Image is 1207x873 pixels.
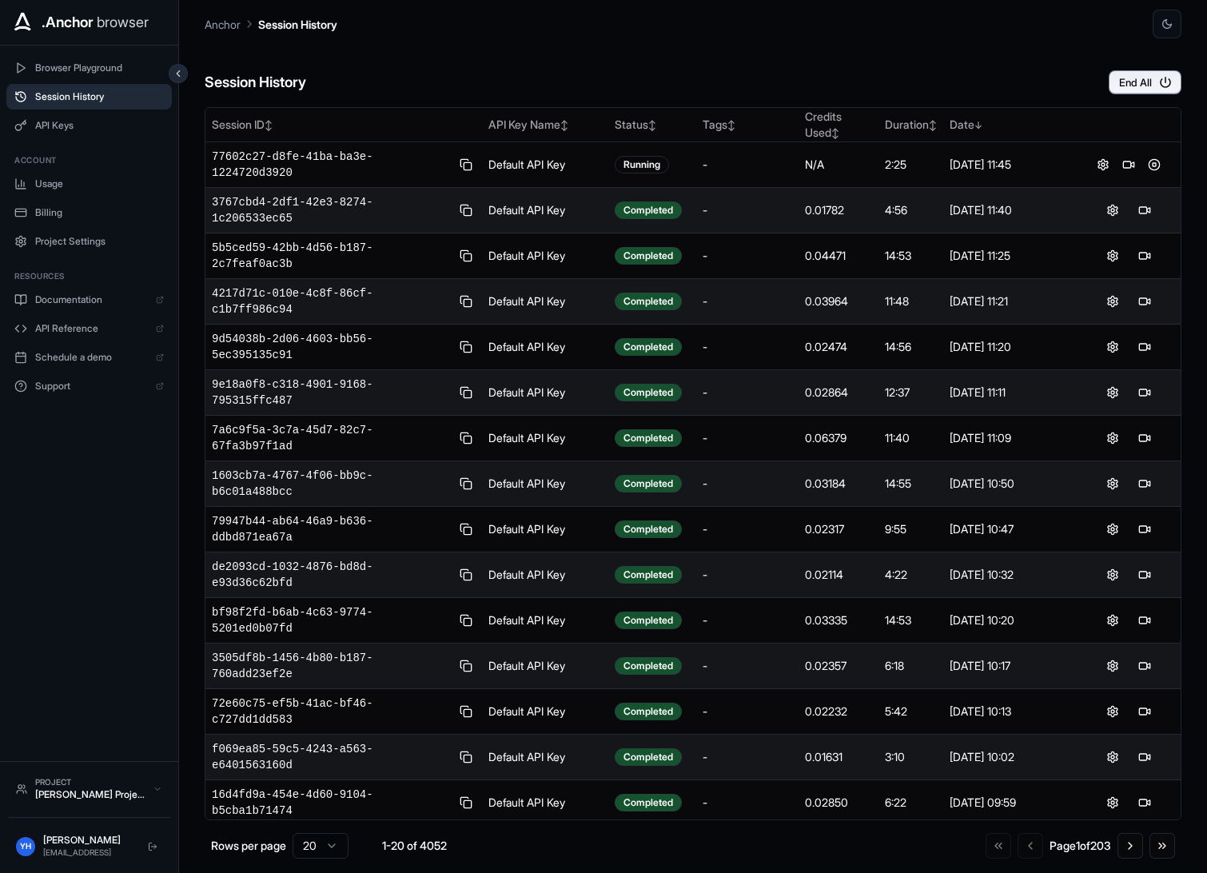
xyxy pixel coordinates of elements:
span: Session History [35,90,164,103]
div: 0.06379 [805,430,871,446]
div: 0.02864 [805,385,871,401]
div: Running [615,156,669,173]
td: Default API Key [482,507,608,552]
p: Rows per page [211,838,286,854]
nav: breadcrumb [205,15,337,33]
div: Session ID [212,117,476,133]
div: Completed [615,520,682,538]
div: - [703,704,793,720]
td: Default API Key [482,370,608,416]
span: API Keys [35,119,164,132]
a: Support [6,373,172,399]
span: Usage [35,177,164,190]
span: browser [97,11,149,34]
div: Credits Used [805,109,871,141]
div: Date [950,117,1071,133]
span: ↕ [265,119,273,131]
button: Billing [6,200,172,225]
div: API Key Name [488,117,602,133]
div: 0.02474 [805,339,871,355]
span: ↕ [727,119,735,131]
div: 0.01782 [805,202,871,218]
div: - [703,157,793,173]
div: [DATE] 10:20 [950,612,1071,628]
div: 9:55 [885,521,937,537]
span: ↕ [648,119,656,131]
button: API Keys [6,113,172,138]
a: Schedule a demo [6,345,172,370]
div: Completed [615,748,682,766]
span: 77602c27-d8fe-41ba-ba3e-1224720d3920 [212,149,450,181]
div: [DATE] 11:45 [950,157,1071,173]
div: - [703,658,793,674]
button: Project Settings [6,229,172,254]
span: 3505df8b-1456-4b80-b187-760add23ef2e [212,650,450,682]
div: Completed [615,293,682,310]
td: Default API Key [482,325,608,370]
div: [DATE] 10:32 [950,567,1071,583]
td: Default API Key [482,735,608,780]
span: 9d54038b-2d06-4603-bb56-5ec395135c91 [212,331,450,363]
div: 0.02114 [805,567,871,583]
button: Browser Playground [6,55,172,81]
div: Completed [615,794,682,811]
td: Default API Key [482,644,608,689]
div: Tags [703,117,793,133]
div: 11:40 [885,430,937,446]
span: 79947b44-ab64-46a9-b636-ddbd871ea67a [212,513,450,545]
td: Default API Key [482,689,608,735]
div: [DATE] 10:17 [950,658,1071,674]
a: API Reference [6,316,172,341]
div: [DATE] 09:59 [950,795,1071,811]
div: 0.02232 [805,704,871,720]
img: Anchor Icon [10,10,35,35]
td: Default API Key [482,142,608,188]
div: 0.03335 [805,612,871,628]
div: [DATE] 10:02 [950,749,1071,765]
div: 2:25 [885,157,937,173]
span: 72e60c75-ef5b-41ac-bf46-c727dd1dd583 [212,696,450,727]
span: bf98f2fd-b6ab-4c63-9774-5201ed0b07fd [212,604,450,636]
div: Project [35,776,145,788]
td: Default API Key [482,461,608,507]
div: Completed [615,201,682,219]
td: Default API Key [482,598,608,644]
div: N/A [805,157,871,173]
a: Documentation [6,287,172,313]
div: [DATE] 11:11 [950,385,1071,401]
div: - [703,339,793,355]
td: Default API Key [482,233,608,279]
div: - [703,202,793,218]
span: de2093cd-1032-4876-bd8d-e93d36c62bfd [212,559,450,591]
div: - [703,430,793,446]
p: Session History [258,16,337,33]
div: [DATE] 10:13 [950,704,1071,720]
div: - [703,749,793,765]
div: Completed [615,612,682,629]
div: 14:53 [885,248,937,264]
td: Default API Key [482,416,608,461]
td: Default API Key [482,780,608,826]
div: - [703,293,793,309]
span: 9e18a0f8-c318-4901-9168-795315ffc487 [212,377,450,409]
div: 0.03964 [805,293,871,309]
td: Default API Key [482,279,608,325]
div: Completed [615,475,682,492]
span: Billing [35,206,164,219]
div: 5:42 [885,704,937,720]
div: [DATE] 11:09 [950,430,1071,446]
span: 1603cb7a-4767-4f06-bb9c-b6c01a488bcc [212,468,450,500]
button: Logout [143,837,162,856]
button: Usage [6,171,172,197]
div: 0.02357 [805,658,871,674]
span: 16d4fd9a-454e-4d60-9104-b5cba1b71474 [212,787,450,819]
div: 0.03184 [805,476,871,492]
span: 3767cbd4-2df1-42e3-8274-1c206533ec65 [212,194,450,226]
span: f069ea85-59c5-4243-a563-e6401563160d [212,741,450,773]
span: Support [35,380,148,393]
div: Completed [615,247,682,265]
button: End All [1109,70,1181,94]
div: 0.02850 [805,795,871,811]
div: 3:10 [885,749,937,765]
div: 6:22 [885,795,937,811]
